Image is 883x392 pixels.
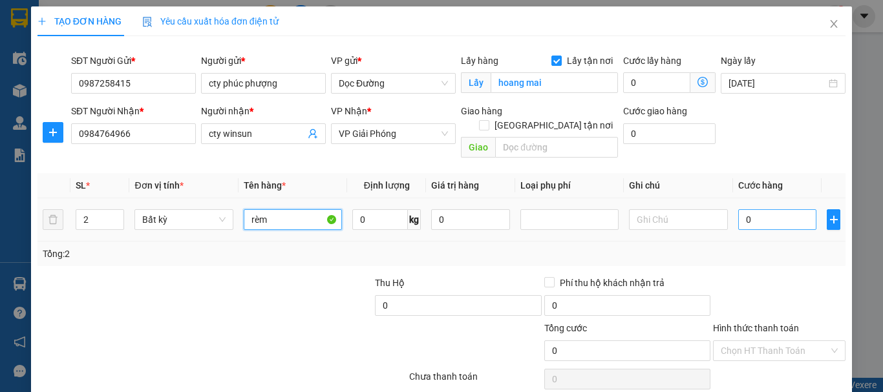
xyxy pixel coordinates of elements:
[142,210,225,229] span: Bất kỳ
[408,369,543,392] div: Chưa thanh toán
[134,180,183,191] span: Đơn vị tính
[562,54,618,68] span: Lấy tận nơi
[729,76,826,90] input: Ngày lấy
[491,72,618,93] input: Lấy tận nơi
[461,72,491,93] span: Lấy
[71,54,196,68] div: SĐT Người Gửi
[142,16,279,26] span: Yêu cầu xuất hóa đơn điện tử
[713,323,799,333] label: Hình thức thanh toán
[43,127,63,138] span: plus
[142,17,153,27] img: icon
[37,17,47,26] span: plus
[431,180,479,191] span: Giá trị hàng
[827,209,840,230] button: plus
[623,106,687,116] label: Cước giao hàng
[339,124,448,143] span: VP Giải Phóng
[721,56,756,66] label: Ngày lấy
[364,180,410,191] span: Định lượng
[555,276,670,290] span: Phí thu hộ khách nhận trả
[37,16,122,26] span: TẠO ĐƠN HÀNG
[697,77,708,87] span: dollar-circle
[461,137,495,158] span: Giao
[339,74,448,93] span: Dọc Đường
[43,247,342,261] div: Tổng: 2
[71,104,196,118] div: SĐT Người Nhận
[201,54,326,68] div: Người gửi
[544,323,587,333] span: Tổng cước
[461,56,498,66] span: Lấy hàng
[308,129,318,139] span: user-add
[624,173,732,198] th: Ghi chú
[489,118,618,132] span: [GEOGRAPHIC_DATA] tận nơi
[829,19,839,29] span: close
[76,180,86,191] span: SL
[244,180,286,191] span: Tên hàng
[827,214,840,225] span: plus
[201,104,326,118] div: Người nhận
[623,72,690,93] input: Cước lấy hàng
[431,209,510,230] input: 0
[495,137,618,158] input: Dọc đường
[816,6,852,43] button: Close
[461,106,502,116] span: Giao hàng
[629,209,727,230] input: Ghi Chú
[331,106,367,116] span: VP Nhận
[43,209,63,230] button: delete
[331,54,456,68] div: VP gửi
[43,122,63,143] button: plus
[738,180,783,191] span: Cước hàng
[515,173,624,198] th: Loại phụ phí
[623,56,681,66] label: Cước lấy hàng
[408,209,421,230] span: kg
[375,278,405,288] span: Thu Hộ
[244,209,342,230] input: VD: Bàn, Ghế
[623,123,716,144] input: Cước giao hàng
